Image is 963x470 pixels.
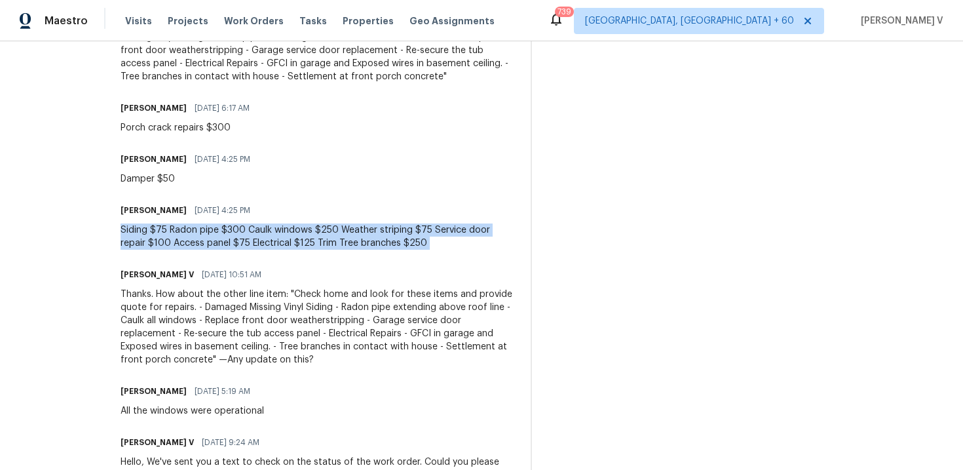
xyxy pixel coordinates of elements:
h6: [PERSON_NAME] V [121,268,194,281]
span: [GEOGRAPHIC_DATA], [GEOGRAPHIC_DATA] + 60 [585,14,794,28]
h6: [PERSON_NAME] V [121,436,194,449]
h6: [PERSON_NAME] [121,204,187,217]
h6: [PERSON_NAME] [121,153,187,166]
div: 739 [557,5,571,18]
span: Properties [343,14,394,28]
div: All the windows were operational [121,404,264,418]
div: Porch crack repairs $300 [121,121,257,134]
span: Tasks [299,16,327,26]
span: [DATE] 9:24 AM [202,436,259,449]
span: [DATE] 4:25 PM [195,153,250,166]
span: Projects [168,14,208,28]
div: Damper $50 [121,172,258,186]
h6: [PERSON_NAME] [121,385,187,398]
span: Visits [125,14,152,28]
span: Maestro [45,14,88,28]
span: [PERSON_NAME] V [856,14,943,28]
span: Work Orders [224,14,284,28]
div: Thanks. How about the other line item: "Check home and look for these items and provide quote for... [121,288,515,366]
span: [DATE] 5:19 AM [195,385,250,398]
span: [DATE] 4:25 PM [195,204,250,217]
span: Geo Assignments [409,14,495,28]
h6: [PERSON_NAME] [121,102,187,115]
span: [DATE] 6:17 AM [195,102,250,115]
span: [DATE] 10:51 AM [202,268,261,281]
div: Siding $75 Radon pipe $300 Caulk windows $250 Weather striping $75 Service door repair $100 Acces... [121,224,515,250]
